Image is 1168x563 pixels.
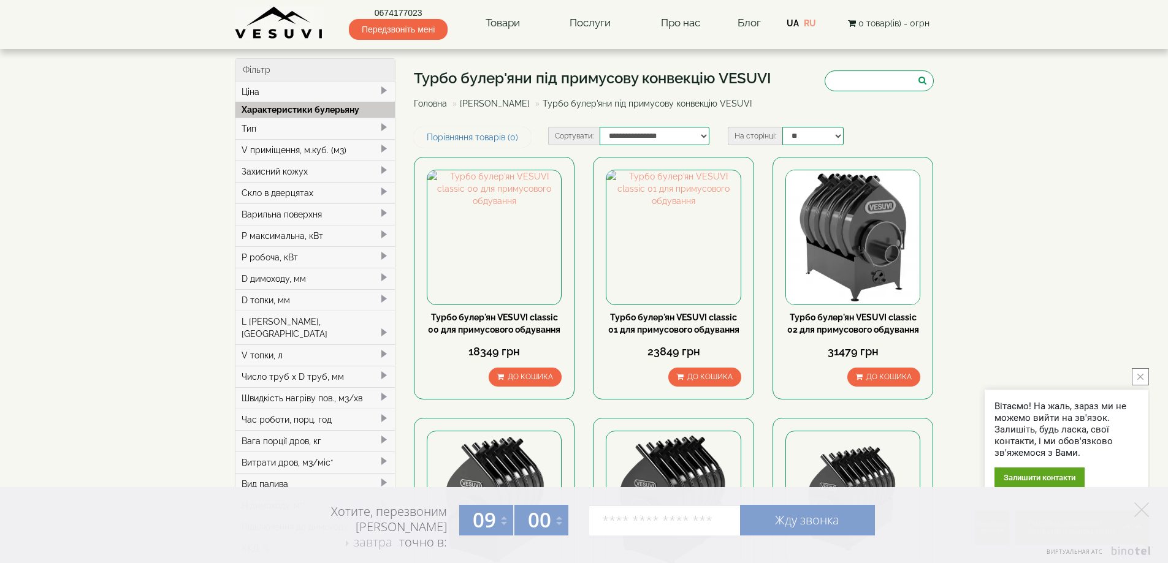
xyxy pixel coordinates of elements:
div: 18349 грн [427,344,562,360]
img: Турбо булер'ян VESUVI classic 00 для примусового обдування [427,170,561,304]
div: D топки, мм [235,289,395,311]
img: Завод VESUVI [235,6,324,40]
div: L [PERSON_NAME], [GEOGRAPHIC_DATA] [235,311,395,344]
a: Турбо булер'ян VESUVI classic 01 для примусового обдування [608,312,739,334]
div: V топки, л [235,344,395,366]
button: До кошика [668,368,741,387]
button: До кошика [489,368,562,387]
label: На сторінці: [728,127,782,145]
div: Хотите, перезвоним [PERSON_NAME] точно в: [284,504,447,551]
div: Вага порції дров, кг [235,430,395,452]
span: 09 [473,506,496,534]
span: Передзвоніть мені [349,19,448,40]
a: Головна [414,99,447,108]
div: Ціна [235,81,395,102]
button: 0 товар(ів) - 0грн [844,17,933,30]
a: Блог [738,17,761,29]
div: D димоходу, мм [235,268,395,289]
a: Послуги [557,9,623,37]
div: 23849 грн [606,344,741,360]
a: Жду звонка [740,505,875,535]
li: Турбо булер'яни під примусову конвекцію VESUVI [532,97,752,110]
img: Турбо булер'ян VESUVI classic 01 для примусового обдування [606,170,740,304]
a: Турбо булер'ян VESUVI classic 02 для примусового обдування [787,312,919,334]
button: До кошика [847,368,920,387]
div: Число труб x D труб, мм [235,366,395,387]
div: Час роботи, порц. год [235,409,395,430]
span: 0 товар(ів) - 0грн [858,18,929,28]
span: До кошика [866,372,912,381]
div: Захисний кожух [235,161,395,182]
a: Виртуальная АТС [1039,546,1153,563]
a: Турбо булер'ян VESUVI classic 00 для примусового обдування [428,312,560,334]
span: Виртуальная АТС [1047,548,1103,556]
a: UA [787,18,799,28]
a: [PERSON_NAME] [460,99,530,108]
div: P максимальна, кВт [235,225,395,246]
span: До кошика [687,372,733,381]
div: Тип [235,118,395,139]
div: Варильна поверхня [235,203,395,225]
div: Швидкість нагріву пов., м3/хв [235,387,395,409]
button: close button [1132,368,1149,385]
span: завтра [354,534,392,550]
div: Фільтр [235,59,395,81]
div: Залишити контакти [994,467,1085,488]
label: Сортувати: [548,127,600,145]
span: 00 [528,506,551,534]
div: Витрати дров, м3/міс* [235,452,395,473]
a: Порівняння товарів (0) [414,127,531,148]
a: Товари [473,9,532,37]
a: 0674177023 [349,7,448,19]
div: 31479 грн [785,344,920,360]
a: RU [804,18,816,28]
div: Скло в дверцятах [235,182,395,203]
img: Турбо булер'ян VESUVI classic 02 для примусового обдування [786,170,920,304]
div: Вітаємо! На жаль, зараз ми не можемо вийти на зв'язок. Залишіть, будь ласка, свої контакти, і ми ... [994,401,1139,459]
span: До кошика [508,372,553,381]
a: Про нас [649,9,712,37]
div: V приміщення, м.куб. (м3) [235,139,395,161]
div: P робоча, кВт [235,246,395,268]
div: Вид палива [235,473,395,494]
div: Характеристики булерьяну [235,102,395,118]
h1: Турбо булер'яни під примусову конвекцію VESUVI [414,70,771,86]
